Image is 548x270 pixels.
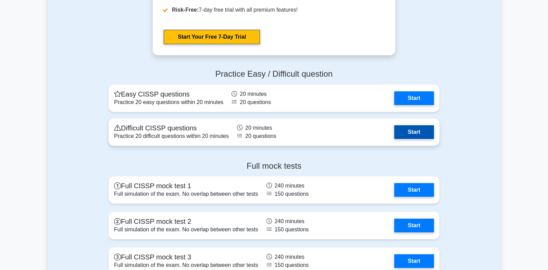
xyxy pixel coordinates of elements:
h4: Practice Easy / Difficult question [109,69,439,79]
a: Start [394,91,434,105]
h4: Full mock tests [109,161,439,171]
a: Start [394,219,434,232]
a: Start [394,125,434,139]
a: Start Your Free 7-Day Trial [164,30,260,44]
a: Start [394,254,434,268]
a: Start [394,183,434,197]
